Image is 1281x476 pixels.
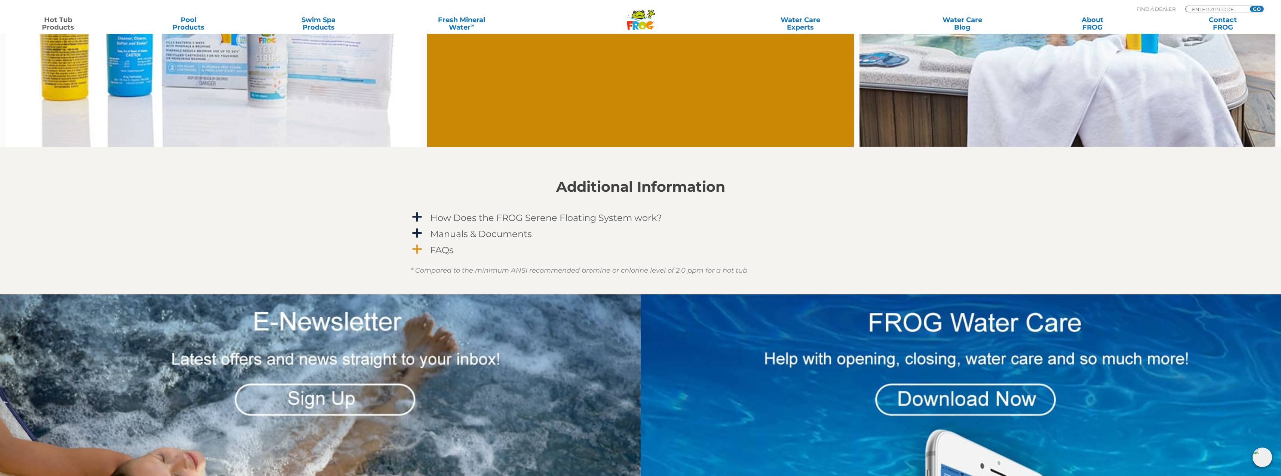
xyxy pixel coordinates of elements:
[411,244,423,255] span: a
[1250,6,1263,12] input: GO
[398,16,525,31] a: Fresh MineralWater∞
[471,22,474,28] sup: ∞
[1042,16,1143,31] a: AboutFROG
[718,16,883,31] a: Water CareExperts
[411,266,747,275] em: * Compared to the minimum ANSI recommended bromine or chlorine level of 2.0 ppm for a hot tub
[411,211,871,225] a: a How Does the FROG Serene Floating System work?
[411,228,423,239] span: a
[138,16,239,31] a: PoolProducts
[430,245,454,255] h4: FAQs
[7,16,109,31] a: Hot TubProducts
[1137,6,1176,12] p: Find A Dealer
[912,16,1013,31] a: Water CareBlog
[430,213,662,223] h4: How Does the FROG Serene Floating System work?
[411,212,423,223] span: a
[411,179,871,195] h2: Additional Information
[430,229,532,239] h4: Manuals & Documents
[1172,16,1274,31] a: ContactFROG
[1253,448,1272,467] img: openIcon
[411,243,871,257] a: a FAQs
[268,16,369,31] a: Swim SpaProducts
[411,227,871,241] a: a Manuals & Documents
[1191,6,1242,12] input: Zip Code Form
